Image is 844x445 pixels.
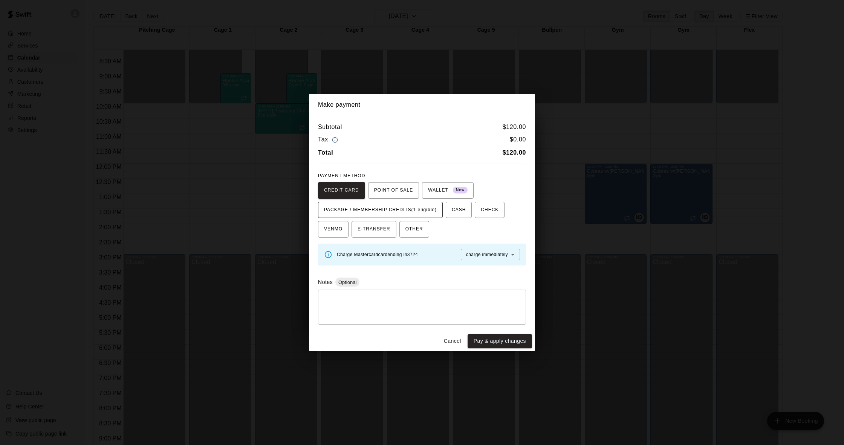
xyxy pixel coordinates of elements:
[318,149,333,156] b: Total
[318,122,342,132] h6: Subtotal
[446,202,472,218] button: CASH
[481,204,498,216] span: CHECK
[318,173,365,178] span: PAYMENT METHOD
[352,221,396,238] button: E-TRANSFER
[368,182,419,199] button: POINT OF SALE
[309,94,535,116] h2: Make payment
[318,202,443,218] button: PACKAGE / MEMBERSHIP CREDITS(1 eligible)
[510,135,526,145] h6: $ 0.00
[335,279,359,285] span: Optional
[422,182,474,199] button: WALLET New
[399,221,429,238] button: OTHER
[318,279,333,285] label: Notes
[324,223,342,235] span: VENMO
[405,223,423,235] span: OTHER
[440,334,465,348] button: Cancel
[324,204,437,216] span: PACKAGE / MEMBERSHIP CREDITS (1 eligible)
[324,184,359,196] span: CREDIT CARD
[475,202,505,218] button: CHECK
[466,252,508,257] span: charge immediately
[318,135,340,145] h6: Tax
[428,184,468,196] span: WALLET
[468,334,532,348] button: Pay & apply changes
[318,221,349,238] button: VENMO
[318,182,365,199] button: CREDIT CARD
[358,223,390,235] span: E-TRANSFER
[374,184,413,196] span: POINT OF SALE
[503,149,526,156] b: $ 120.00
[453,185,468,195] span: New
[452,204,466,216] span: CASH
[337,252,418,257] span: Charge Mastercard card ending in 3724
[503,122,526,132] h6: $ 120.00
